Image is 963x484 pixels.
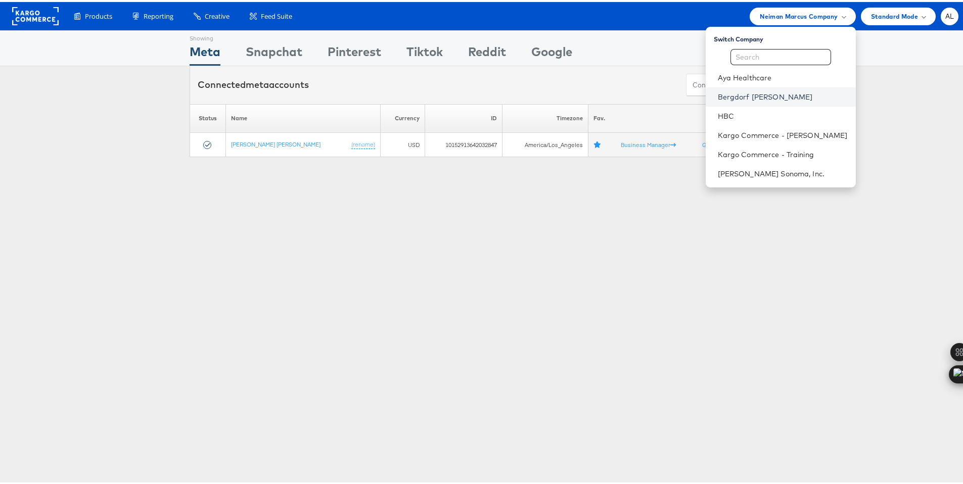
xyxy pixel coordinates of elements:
span: Standard Mode [871,9,918,20]
td: America/Los_Angeles [502,131,588,155]
span: Creative [205,10,230,19]
div: Reddit [468,41,506,64]
th: Name [226,102,381,131]
a: Kargo Commerce - [PERSON_NAME] [718,128,848,138]
div: Snapchat [246,41,302,64]
a: (rename) [351,138,375,147]
td: 10152913642032847 [425,131,502,155]
input: Search [730,47,831,63]
th: Timezone [502,102,588,131]
a: Aya Healthcare [718,71,848,81]
span: Neiman Marcus Company [760,9,838,20]
button: ConnectmetaAccounts [686,72,773,94]
div: Switch Company [714,29,856,41]
a: Kargo Commerce - Training [718,148,848,158]
a: Bergdorf [PERSON_NAME] [718,90,848,100]
span: Products [85,10,112,19]
div: Connected accounts [198,76,309,89]
a: Graph Explorer [702,139,749,147]
div: Meta [190,41,220,64]
span: AL [945,11,954,18]
div: Google [531,41,572,64]
div: Pinterest [328,41,381,64]
span: meta [246,77,269,88]
th: ID [425,102,502,131]
a: HBC [718,109,848,119]
div: Showing [190,29,220,41]
a: [PERSON_NAME] Sonoma, Inc. [718,167,848,177]
td: USD [381,131,425,155]
th: Status [190,102,226,131]
span: Reporting [144,10,173,19]
div: Tiktok [406,41,443,64]
th: Currency [381,102,425,131]
a: [PERSON_NAME] [PERSON_NAME] [231,138,320,146]
a: Business Manager [621,139,676,147]
span: Feed Suite [261,10,292,19]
